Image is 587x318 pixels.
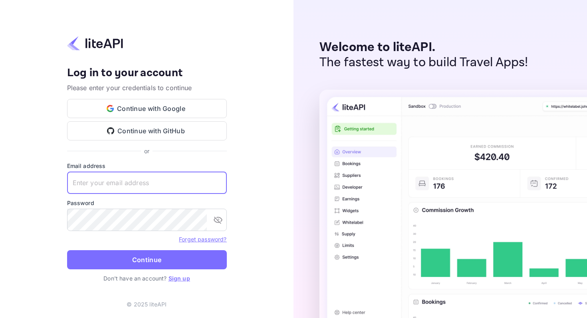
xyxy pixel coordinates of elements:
[179,236,226,243] a: Forget password?
[67,172,227,194] input: Enter your email address
[67,66,227,80] h4: Log in to your account
[127,300,167,308] p: © 2025 liteAPI
[179,235,226,243] a: Forget password?
[67,162,227,170] label: Email address
[67,36,123,51] img: liteapi
[67,83,227,93] p: Please enter your credentials to continue
[319,55,528,70] p: The fastest way to build Travel Apps!
[67,250,227,269] button: Continue
[144,147,149,155] p: or
[67,274,227,282] p: Don't have an account?
[67,199,227,207] label: Password
[169,275,190,282] a: Sign up
[67,121,227,140] button: Continue with GitHub
[67,99,227,118] button: Continue with Google
[319,40,528,55] p: Welcome to liteAPI.
[210,212,226,228] button: toggle password visibility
